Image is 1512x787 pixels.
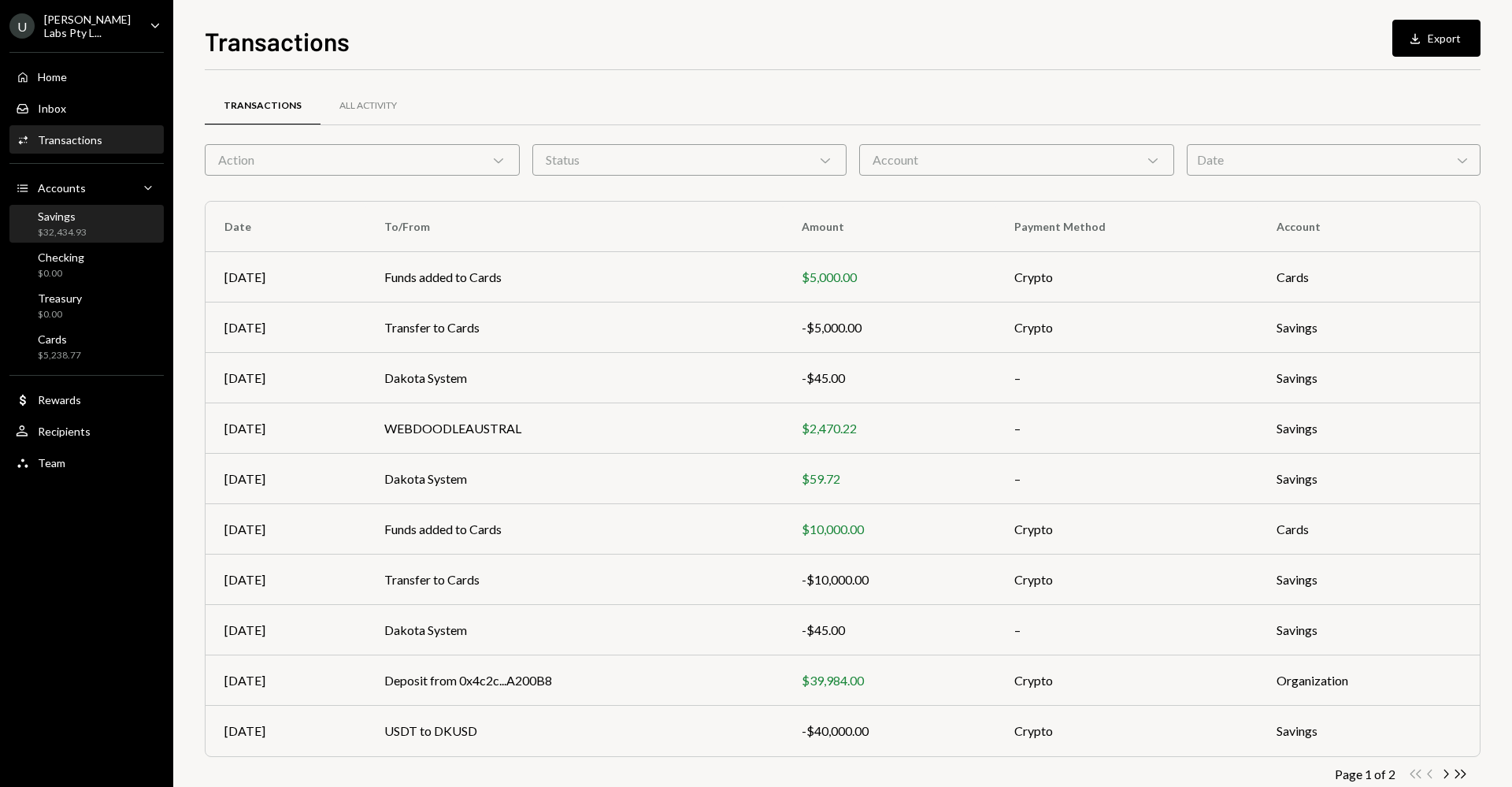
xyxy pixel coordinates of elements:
[1392,20,1480,57] button: Export
[224,318,346,337] div: [DATE]
[365,454,783,504] td: Dakota System
[995,555,1258,605] td: Crypto
[38,349,81,362] div: $5,238.77
[38,332,81,346] div: Cards
[365,252,783,303] td: Funds added to Cards
[9,448,164,477] a: Team
[224,520,346,539] div: [DATE]
[1258,252,1480,303] td: Cards
[1258,504,1480,555] td: Cards
[224,419,346,438] div: [DATE]
[365,655,783,706] td: Deposit from 0x4c2c...A200B8
[38,70,67,84] div: Home
[38,181,86,195] div: Accounts
[38,456,65,470] div: Team
[995,303,1258,353] td: Crypto
[365,202,783,252] th: To/From
[1258,303,1480,353] td: Savings
[9,173,164,202] a: Accounts
[802,318,976,337] div: -$5,000.00
[9,385,164,414] a: Rewards
[1258,454,1480,504] td: Savings
[9,62,164,91] a: Home
[1258,555,1480,605] td: Savings
[9,287,164,325] a: Treasury$0.00
[339,99,397,113] div: All Activity
[1258,353,1480,403] td: Savings
[365,303,783,353] td: Transfer to Cards
[995,353,1258,403] td: –
[802,419,976,438] div: $2,470.22
[38,102,66,115] div: Inbox
[1258,202,1480,252] th: Account
[38,393,81,406] div: Rewards
[802,268,976,287] div: $5,000.00
[1258,706,1480,756] td: Savings
[995,504,1258,555] td: Crypto
[9,328,164,366] a: Cards$5,238.77
[995,252,1258,303] td: Crypto
[1258,655,1480,706] td: Organization
[38,133,102,147] div: Transactions
[38,267,84,280] div: $0.00
[205,86,321,126] a: Transactions
[9,417,164,445] a: Recipients
[995,605,1258,655] td: –
[9,205,164,243] a: Savings$32,434.93
[224,268,346,287] div: [DATE]
[365,605,783,655] td: Dakota System
[224,570,346,589] div: [DATE]
[365,403,783,454] td: WEBDOODLEAUSTRAL
[224,621,346,640] div: [DATE]
[802,671,976,690] div: $39,984.00
[321,86,416,126] a: All Activity
[9,13,35,39] div: U
[802,470,976,488] div: $59.72
[802,369,976,388] div: -$45.00
[1187,144,1480,176] div: Date
[802,722,976,741] div: -$40,000.00
[206,202,365,252] th: Date
[995,706,1258,756] td: Crypto
[802,621,976,640] div: -$45.00
[365,555,783,605] td: Transfer to Cards
[205,144,520,176] div: Action
[224,671,346,690] div: [DATE]
[9,246,164,284] a: Checking$0.00
[802,520,976,539] div: $10,000.00
[224,722,346,741] div: [DATE]
[995,202,1258,252] th: Payment Method
[783,202,995,252] th: Amount
[802,570,976,589] div: -$10,000.00
[205,25,350,57] h1: Transactions
[995,655,1258,706] td: Crypto
[38,226,87,239] div: $32,434.93
[365,353,783,403] td: Dakota System
[224,470,346,488] div: [DATE]
[44,13,137,39] div: [PERSON_NAME] Labs Pty L...
[995,403,1258,454] td: –
[224,99,302,113] div: Transactions
[365,504,783,555] td: Funds added to Cards
[38,251,84,264] div: Checking
[995,454,1258,504] td: –
[38,291,82,305] div: Treasury
[859,144,1174,176] div: Account
[532,144,847,176] div: Status
[38,308,82,321] div: $0.00
[1335,767,1395,781] div: Page 1 of 2
[38,425,91,438] div: Recipients
[1258,403,1480,454] td: Savings
[365,706,783,756] td: USDT to DKUSD
[224,369,346,388] div: [DATE]
[38,210,87,223] div: Savings
[9,125,164,154] a: Transactions
[9,94,164,122] a: Inbox
[1258,605,1480,655] td: Savings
